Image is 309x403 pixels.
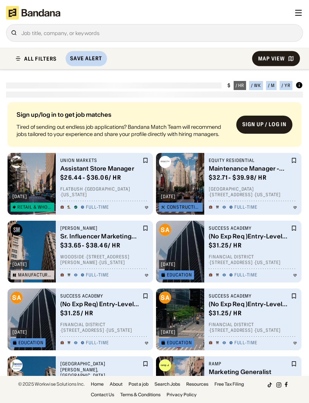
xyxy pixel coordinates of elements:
[60,361,141,379] div: [GEOGRAPHIC_DATA][PERSON_NAME], [GEOGRAPHIC_DATA]
[60,253,148,265] div: Woodside · [STREET_ADDRESS][PERSON_NAME] · [US_STATE]
[60,232,141,240] div: Sr. Influencer Marketing Associate
[18,273,52,277] div: Manufacturing
[91,382,104,386] a: Home
[209,157,289,163] div: Equity Residential
[18,382,85,386] div: © 2025 Workwise Solutions Inc.
[12,330,27,334] div: [DATE]
[6,99,303,395] div: grid
[236,83,245,88] div: / hr
[60,157,141,163] div: Union Markets
[11,292,23,304] img: Success Academy logo
[167,205,201,209] div: Construction
[17,205,52,209] div: Retail & Wholesale
[159,359,171,371] img: Ramp logo
[209,186,297,197] div: [GEOGRAPHIC_DATA] · [STREET_ADDRESS] · [US_STATE]
[209,321,297,333] div: Financial District · [STREET_ADDRESS] · [US_STATE]
[6,6,60,20] img: Bandana logotype
[17,111,230,124] div: Sign up/log in to get job matches
[209,241,242,249] div: $ 31.25 / hr
[12,262,27,267] div: [DATE]
[167,340,192,345] div: Education
[91,392,114,397] a: Contact Us
[167,392,197,397] a: Privacy Policy
[251,83,261,88] div: / wk
[209,361,289,367] div: Ramp
[12,194,27,199] div: [DATE]
[60,165,141,172] div: Assistant Store Manager
[60,241,121,249] div: $ 33.65 - $38.46 / hr
[209,232,289,240] div: (No Exp Req )Entry-Level to Experienced Teacher
[11,224,23,236] img: Steve Madden logo
[11,156,23,168] img: Union Markets logo
[234,204,257,210] div: Full-time
[60,321,148,333] div: Financial District · [STREET_ADDRESS] · [US_STATE]
[209,165,289,172] div: Maintenance Manager - 180 [GEOGRAPHIC_DATA]
[228,82,231,89] div: $
[209,368,289,375] div: Marketing Generalist
[159,292,171,304] img: Success Academy logo
[86,272,109,278] div: Full-time
[242,121,286,128] div: Sign up / Log in
[167,273,192,277] div: Education
[86,204,109,210] div: Full-time
[209,300,289,307] div: (No Exp Req )Entry-Level to Experienced Teacher - [GEOGRAPHIC_DATA]
[70,55,102,62] div: Save Alert
[120,392,161,397] a: Terms & Conditions
[86,340,109,346] div: Full-time
[21,30,298,36] div: Job title, company, or keywords
[281,83,291,88] div: / yr
[214,382,244,386] a: Free Tax Filing
[60,309,93,317] div: $ 31.25 / hr
[60,173,121,181] div: $ 26.44 - $36.06 / hr
[18,340,44,345] div: Education
[234,340,257,346] div: Full-time
[186,382,208,386] a: Resources
[60,186,148,197] div: Flatbush · [GEOGRAPHIC_DATA] · [US_STATE]
[11,359,23,371] img: GEICO Morris Plains, NJ logo
[209,309,242,317] div: $ 31.25 / hr
[159,224,171,236] img: Success Academy logo
[161,330,176,334] div: [DATE]
[60,300,141,307] div: (No Exp Req) Entry-Level to Experienced Teacher - [GEOGRAPHIC_DATA]
[159,156,171,168] img: Equity Residential logo
[268,83,275,88] div: / m
[161,194,176,199] div: [DATE]
[209,225,289,231] div: Success Academy
[17,124,230,137] div: Tired of sending out endless job applications? Bandana Match Team will recommend jobs tailored to...
[234,272,257,278] div: Full-time
[154,382,180,386] a: Search Jobs
[161,262,176,267] div: [DATE]
[209,293,289,299] div: Success Academy
[209,253,297,265] div: Financial District · [STREET_ADDRESS] · [US_STATE]
[24,56,57,61] div: ALL FILTERS
[128,382,148,386] a: Post a job
[60,293,141,299] div: Success Academy
[60,225,141,231] div: [PERSON_NAME]
[209,173,267,181] div: $ 32.71 - $39.98 / hr
[110,382,122,386] a: About
[258,56,285,61] div: Map View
